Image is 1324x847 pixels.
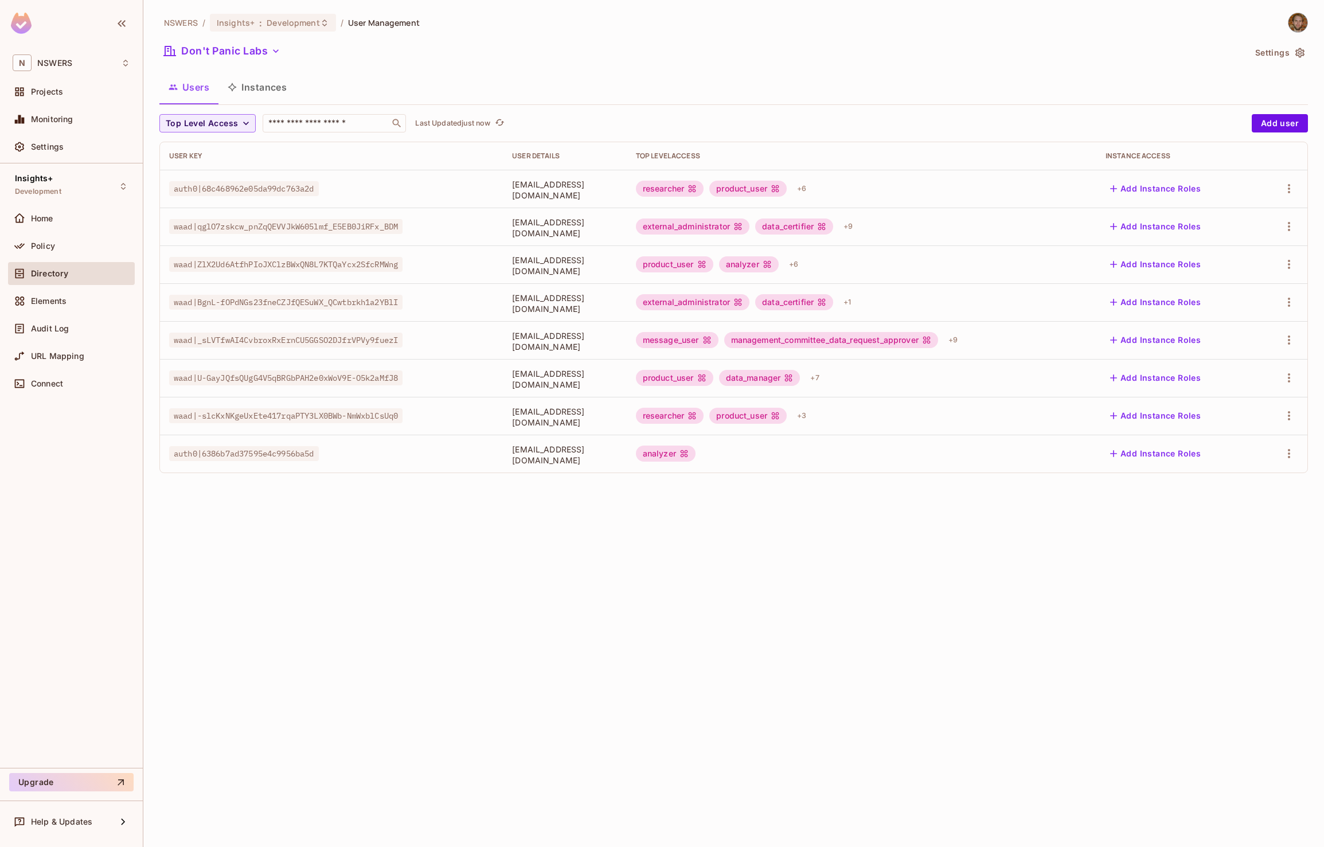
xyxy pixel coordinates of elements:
[512,292,618,314] span: [EMAIL_ADDRESS][DOMAIN_NAME]
[31,87,63,96] span: Projects
[944,331,962,349] div: + 9
[159,42,285,60] button: Don't Panic Labs
[169,257,403,272] span: waad|ZlX2Ud6AtfhPIoJXClzBWxQN8L7KTQaYcx2SfcRMWng
[839,217,857,236] div: + 9
[512,368,618,390] span: [EMAIL_ADDRESS][DOMAIN_NAME]
[166,116,238,131] span: Top Level Access
[31,241,55,251] span: Policy
[1106,369,1205,387] button: Add Instance Roles
[1106,293,1205,311] button: Add Instance Roles
[636,446,696,462] div: analyzer
[31,324,69,333] span: Audit Log
[15,187,61,196] span: Development
[806,369,823,387] div: + 7
[31,142,64,151] span: Settings
[1106,255,1205,274] button: Add Instance Roles
[636,370,713,386] div: product_user
[1251,44,1308,62] button: Settings
[169,408,403,423] span: waad|-slcKxNKgeUxEte417rqaPTY3LX0BWb-NmWxblCsUq0
[169,446,319,461] span: auth0|6386b7ad37595e4c9956ba5d
[636,151,1087,161] div: Top Level Access
[169,219,403,234] span: waad|qglO7zskcw_pnZqQEVVJkW605lmf_E5EB0JiRFx_BDM
[636,294,749,310] div: external_administrator
[493,116,506,130] button: refresh
[636,256,713,272] div: product_user
[512,255,618,276] span: [EMAIL_ADDRESS][DOMAIN_NAME]
[31,115,73,124] span: Monitoring
[636,181,704,197] div: researcher
[512,151,618,161] div: User Details
[512,330,618,352] span: [EMAIL_ADDRESS][DOMAIN_NAME]
[719,256,779,272] div: analyzer
[1106,217,1205,236] button: Add Instance Roles
[348,17,420,28] span: User Management
[341,17,343,28] li: /
[719,370,800,386] div: data_manager
[724,332,938,348] div: management_committee_data_request_approver
[31,269,68,278] span: Directory
[1288,13,1307,32] img: Branden Barber
[169,333,403,348] span: waad|_sLVTfwAI4CvbroxRxErnCU5GGSO2DJfrVPVy9fuezI
[512,444,618,466] span: [EMAIL_ADDRESS][DOMAIN_NAME]
[37,58,72,68] span: Workspace: NSWERS
[709,181,787,197] div: product_user
[169,181,319,196] span: auth0|68c468962e05da99dc763a2d
[636,218,749,235] div: external_administrator
[1106,151,1248,161] div: Instance Access
[31,817,92,826] span: Help & Updates
[13,54,32,71] span: N
[159,114,256,132] button: Top Level Access
[1252,114,1308,132] button: Add user
[31,214,53,223] span: Home
[9,773,134,791] button: Upgrade
[839,293,856,311] div: + 1
[217,17,255,28] span: Insights+
[792,179,811,198] div: + 6
[202,17,205,28] li: /
[169,370,403,385] span: waad|U-GayJQfsQUgG4V5qBRGbPAH2e0xWoV9E-O5k2aMfJ8
[636,332,718,348] div: message_user
[11,13,32,34] img: SReyMgAAAABJRU5ErkJggg==
[15,174,53,183] span: Insights+
[755,294,833,310] div: data_certifier
[512,406,618,428] span: [EMAIL_ADDRESS][DOMAIN_NAME]
[495,118,505,129] span: refresh
[490,116,506,130] span: Click to refresh data
[1106,444,1205,463] button: Add Instance Roles
[267,17,319,28] span: Development
[31,379,63,388] span: Connect
[512,217,618,239] span: [EMAIL_ADDRESS][DOMAIN_NAME]
[169,151,494,161] div: User Key
[259,18,263,28] span: :
[415,119,490,128] p: Last Updated just now
[512,179,618,201] span: [EMAIL_ADDRESS][DOMAIN_NAME]
[1106,331,1205,349] button: Add Instance Roles
[1106,407,1205,425] button: Add Instance Roles
[755,218,833,235] div: data_certifier
[636,408,704,424] div: researcher
[31,296,67,306] span: Elements
[1106,179,1205,198] button: Add Instance Roles
[31,352,84,361] span: URL Mapping
[784,255,803,274] div: + 6
[159,73,218,102] button: Users
[709,408,787,424] div: product_user
[218,73,296,102] button: Instances
[169,295,403,310] span: waad|BgnL-fOPdNGs23fneCZJfQESuWX_QCwtbrkh1a2YBlI
[164,17,198,28] span: the active workspace
[792,407,811,425] div: + 3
